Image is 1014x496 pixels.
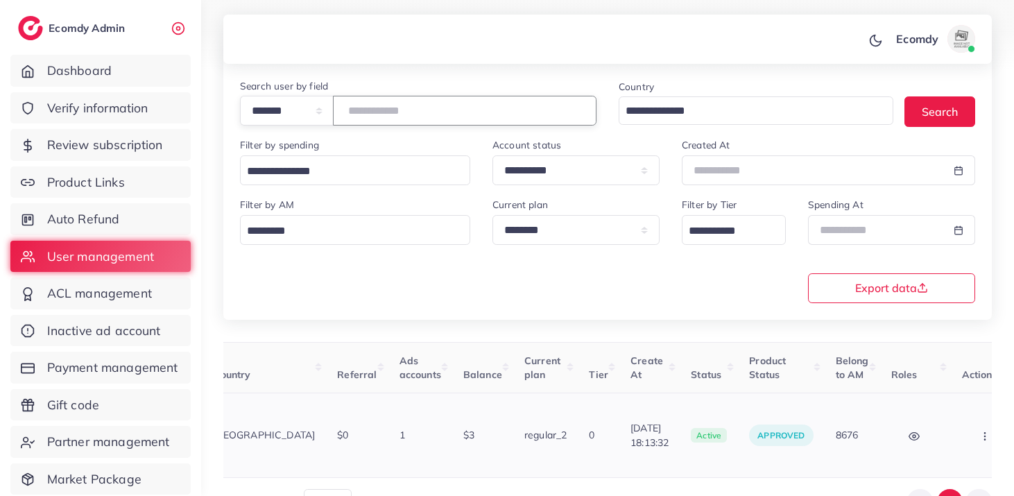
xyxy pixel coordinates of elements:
span: Ads accounts [399,354,441,381]
a: Dashboard [10,55,191,87]
img: logo [18,16,43,40]
span: Balance [463,368,502,381]
span: approved [757,430,805,441]
input: Search for option [621,101,875,122]
label: Filter by spending [240,138,319,152]
span: Inactive ad account [47,322,161,340]
span: Dashboard [47,62,112,80]
input: Search for option [684,221,768,242]
label: Search user by field [240,79,328,93]
span: $0 [337,429,348,441]
a: Ecomdyavatar [888,25,981,53]
a: logoEcomdy Admin [18,16,128,40]
button: Search [904,96,975,126]
span: Verify information [47,99,148,117]
h2: Ecomdy Admin [49,22,128,35]
label: Spending At [808,198,863,212]
a: Review subscription [10,129,191,161]
span: [GEOGRAPHIC_DATA] [214,429,316,441]
label: Created At [682,138,730,152]
input: Search for option [242,161,452,182]
span: Status [691,368,721,381]
p: Ecomdy [896,31,938,47]
span: $3 [463,429,474,441]
div: Search for option [240,155,470,185]
label: Filter by Tier [682,198,737,212]
span: 1 [399,429,405,441]
a: User management [10,241,191,273]
img: avatar [947,25,975,53]
span: ACL management [47,284,152,302]
a: Payment management [10,352,191,384]
a: Partner management [10,426,191,458]
div: Search for option [240,215,470,245]
label: Current plan [492,198,548,212]
span: Tier [589,368,608,381]
span: 0 [589,429,594,441]
div: Search for option [682,215,786,245]
a: Market Package [10,463,191,495]
a: Auto Refund [10,203,191,235]
span: Actions [962,368,997,381]
span: Current plan [524,354,560,381]
span: Roles [891,368,918,381]
span: Market Package [47,470,141,488]
label: Filter by AM [240,198,294,212]
div: Search for option [619,96,893,125]
a: ACL management [10,277,191,309]
label: Country [619,80,654,94]
a: Product Links [10,166,191,198]
span: regular_2 [524,429,567,441]
a: Verify information [10,92,191,124]
span: Gift code [47,396,99,414]
span: Product Status [749,354,786,381]
span: active [691,428,727,443]
span: Payment management [47,359,178,377]
span: Country [214,368,251,381]
span: Partner management [47,433,170,451]
span: Export data [855,282,928,293]
span: Auto Refund [47,210,120,228]
input: Search for option [242,221,452,242]
span: Review subscription [47,136,163,154]
label: Account status [492,138,561,152]
span: Referral [337,368,377,381]
span: Create At [630,354,663,381]
span: Belong to AM [836,354,869,381]
a: Inactive ad account [10,315,191,347]
span: Product Links [47,173,125,191]
span: User management [47,248,154,266]
span: [DATE] 18:13:32 [630,421,669,450]
span: 8676 [836,429,859,441]
a: Gift code [10,389,191,421]
button: Export data [808,273,975,303]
